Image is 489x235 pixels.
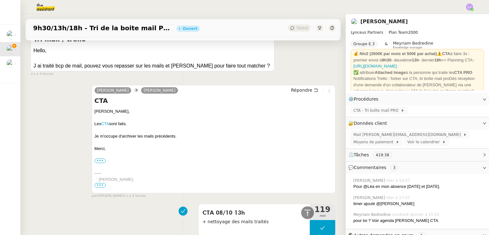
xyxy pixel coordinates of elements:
a: CTA [105,189,113,194]
h4: CTA [95,96,333,105]
div: ----- [95,170,333,176]
div: ⚙️Procédures [346,93,489,105]
span: Hier à 18:07 [386,178,411,183]
img: users%2FTDxDvmCjFdN3QFePFNGdQUcJcQk1%2Favatar%2F0cfb3a67-8790-4592-a9ec-92226c678442 [6,45,15,54]
div: Les sont faits. [99,189,333,195]
img: users%2Fo4K84Ijfr6OOM0fa5Hz4riIOf4g2%2Favatar%2FChatGPT%20Image%201%20aou%CC%82t%202025%2C%2010_2... [6,30,15,39]
div: pour toi ? Voir agenda [PERSON_NAME] CTA [353,217,484,224]
app-user-label: Knowledge manager [393,41,433,49]
a: [PERSON_NAME] [360,18,408,25]
strong: Attached Image [375,70,406,75]
div: J ai traité bcp de mail, pouvez vous repasser sur les mails et [PERSON_NAME] pour faire tout matc... [33,62,272,70]
span: vendredi dernier à 15:02 [392,212,441,217]
span: Données client [354,121,387,126]
nz-tag: Groupe E.3 [351,41,377,47]
span: Plan Team [389,30,408,35]
strong: 9h30 [382,58,392,62]
div: ⚠️ à faire 3x : premier envoi à - deuxième - dernier => Planning CTA : [353,51,481,69]
button: Répondre [289,87,320,94]
span: CTA - Tri boîte mail PRO [353,107,401,114]
img: users%2Fa6PbEmLwvGXylUqKytRPpDpAx153%2Favatar%2Ffanny.png [6,59,15,68]
div: [PERSON_NAME], [95,108,333,115]
span: & [385,41,388,49]
span: Knowledge manager [393,46,422,49]
a: [PERSON_NAME] [95,88,131,93]
span: 2000 [408,30,418,35]
a: [PERSON_NAME] [141,88,178,93]
a: CTA [101,121,109,126]
label: ••• [95,159,106,163]
div: 💬Commentaires 3 [346,161,489,174]
nz-tag: 3 [391,165,398,171]
nz-tag: 419:38 [373,152,392,158]
span: Meyriam Bedredine [353,212,392,217]
span: Tâches [354,152,369,157]
span: Statut [296,26,308,30]
span: Hier à 17:57 [386,195,411,201]
div: timer ajouté @[PERSON_NAME] [353,201,484,207]
div: ⏲️Tâches 419:38 [346,149,489,161]
strong: 13h [412,58,419,62]
span: 🔐 [348,120,390,127]
div: Notifications Trello : forker sur CTA, tri boîte mail proDès réception d'une demande d'un collabo... [353,75,481,94]
div: Je m'occupe d'archiver les mails précédents. [95,133,333,139]
div: ✅ attribuer à la personne qui traite les [353,69,481,76]
h4: Tri mail / trello [33,35,272,44]
span: 💬 [348,165,400,170]
div: Merci, [95,146,333,152]
strong: 18h [434,58,441,62]
span: Commentaires [354,165,386,170]
img: users%2FTDxDvmCjFdN3QFePFNGdQUcJcQk1%2Favatar%2F0cfb3a67-8790-4592-a9ec-92226c678442 [351,18,358,25]
span: ⏲️ [348,152,397,157]
span: [PERSON_NAME] [353,178,386,183]
div: 🔐Données client [346,117,489,130]
strong: CTA [442,51,450,56]
span: il y a 5 heures [123,193,146,199]
span: CTA 08/10 13h [202,208,306,218]
span: ⚙️ [348,96,381,103]
span: ••• [95,183,106,188]
div: Les sont faits. [95,121,333,127]
small: [PERSON_NAME] [92,193,146,199]
span: Moyens de paiement [353,139,396,145]
span: 9h30/13h/18h - Tri de la boite mail PRO - 3 octobre 2025 [33,25,171,31]
span: il y a 4 heures [31,71,53,77]
span: Lynceus Partners [351,30,383,35]
span: Procédures [354,96,379,102]
div: Pour @Léa en mon absence [DATE] et [DATE]. [353,183,484,190]
span: 119 [310,206,335,213]
span: Mail [PERSON_NAME][EMAIL_ADDRESS][DOMAIN_NAME] [353,132,463,138]
div: Ouvert [183,27,197,31]
a: [URL][DOMAIN_NAME] [353,64,397,68]
span: + nettoyage des mails traités [202,218,306,225]
div: Hello, [33,47,272,54]
span: Meyriam Bedredine [393,41,433,46]
div: [PERSON_NAME], [99,176,333,183]
span: par [92,193,97,199]
strong: 💰 Niv2 (3500€ par mois et 500€ par achat) [353,51,437,56]
span: min [310,213,335,219]
span: [PERSON_NAME] [353,195,386,201]
span: Voir le calendrier [407,139,442,145]
span: Répondre [291,87,312,93]
strong: CTA PRO [454,70,472,75]
img: svg [466,4,473,11]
